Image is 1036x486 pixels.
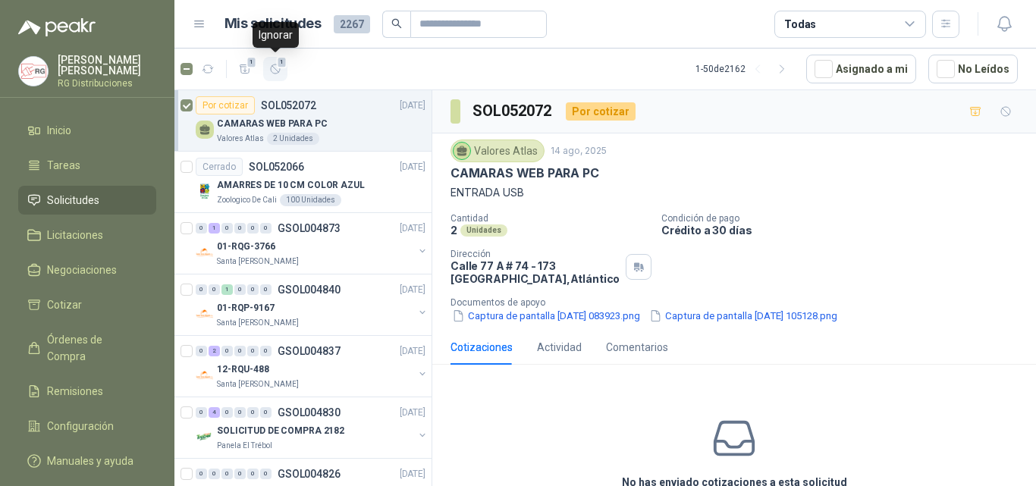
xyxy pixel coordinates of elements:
h3: SOL052072 [472,99,554,123]
div: 0 [196,223,207,234]
p: [DATE] [400,406,425,420]
div: 0 [247,469,259,479]
span: Negociaciones [47,262,117,278]
p: Dirección [451,249,620,259]
p: Valores Atlas [217,133,264,145]
p: Zoologico De Cali [217,194,277,206]
p: [DATE] [400,99,425,113]
div: 0 [196,469,207,479]
div: 0 [247,407,259,418]
span: 1 [246,56,257,68]
div: 0 [234,407,246,418]
p: 01-RQP-9167 [217,301,275,315]
p: ENTRADA USB [451,184,1018,201]
div: 0 [196,407,207,418]
p: CAMARAS WEB PARA PC [451,165,599,181]
p: Calle 77 A # 74 - 173 [GEOGRAPHIC_DATA] , Atlántico [451,259,620,285]
div: Todas [784,16,816,33]
p: SOL052072 [261,100,316,111]
a: Remisiones [18,377,156,406]
img: Company Logo [196,243,214,262]
div: 0 [247,284,259,295]
p: 12-RQU-488 [217,362,269,377]
span: search [391,18,402,29]
div: Actividad [537,339,582,356]
p: [DATE] [400,160,425,174]
span: 1 [277,56,287,68]
div: 0 [260,407,272,418]
p: Condición de pago [661,213,1030,224]
div: Unidades [460,224,507,237]
a: Tareas [18,151,156,180]
span: Órdenes de Compra [47,331,142,365]
a: 0 0 1 0 0 0 GSOL004840[DATE] Company Logo01-RQP-9167Santa [PERSON_NAME] [196,281,429,329]
button: 1 [263,57,287,81]
span: Manuales y ayuda [47,453,133,469]
button: Captura de pantalla [DATE] 083923.png [451,308,642,324]
span: Licitaciones [47,227,103,243]
h1: Mis solicitudes [224,13,322,35]
div: 0 [260,346,272,356]
p: GSOL004837 [278,346,341,356]
p: Panela El Trébol [217,440,272,452]
div: 100 Unidades [280,194,341,206]
div: 0 [260,469,272,479]
span: 2267 [334,15,370,33]
div: Por cotizar [196,96,255,114]
p: SOLICITUD DE COMPRA 2182 [217,424,344,438]
p: [DATE] [400,283,425,297]
div: 2 Unidades [267,133,319,145]
p: 14 ago, 2025 [551,144,607,158]
img: Company Logo [19,57,48,86]
button: No Leídos [928,55,1018,83]
span: Remisiones [47,383,103,400]
p: SOL052066 [249,161,304,172]
a: 0 2 0 0 0 0 GSOL004837[DATE] Company Logo12-RQU-488Santa [PERSON_NAME] [196,342,429,390]
div: 0 [221,346,233,356]
p: Documentos de apoyo [451,297,1030,308]
p: RG Distribuciones [58,79,156,88]
a: Inicio [18,116,156,145]
p: Cantidad [451,213,649,224]
p: 01-RQG-3766 [217,240,275,254]
img: Company Logo [196,366,214,384]
p: GSOL004873 [278,223,341,234]
p: GSOL004830 [278,407,341,418]
a: Manuales y ayuda [18,447,156,475]
div: 0 [221,469,233,479]
a: Solicitudes [18,186,156,215]
p: [DATE] [400,344,425,359]
div: 0 [234,346,246,356]
p: Santa [PERSON_NAME] [217,317,299,329]
p: GSOL004826 [278,469,341,479]
span: Cotizar [47,296,82,313]
div: 0 [234,469,246,479]
button: Captura de pantalla [DATE] 105128.png [648,308,839,324]
div: 0 [260,223,272,234]
div: 0 [196,284,207,295]
div: 0 [234,223,246,234]
a: Órdenes de Compra [18,325,156,371]
a: Negociaciones [18,256,156,284]
div: Comentarios [606,339,668,356]
div: 1 - 50 de 2162 [695,57,794,81]
div: 0 [221,223,233,234]
img: Company Logo [196,182,214,200]
span: Configuración [47,418,114,434]
div: 4 [209,407,220,418]
span: Tareas [47,157,80,174]
img: Logo peakr [18,18,96,36]
p: CAMARAS WEB PARA PC [217,117,328,131]
p: GSOL004840 [278,284,341,295]
div: Ignorar [253,22,299,48]
p: Santa [PERSON_NAME] [217,256,299,268]
p: [PERSON_NAME] [PERSON_NAME] [58,55,156,76]
a: CerradoSOL052066[DATE] Company LogoAMARRES DE 10 CM COLOR AZULZoologico De Cali100 Unidades [174,152,432,213]
p: [DATE] [400,467,425,481]
a: Configuración [18,412,156,441]
span: Inicio [47,122,71,139]
img: Company Logo [196,305,214,323]
div: Cerrado [196,158,243,176]
span: Solicitudes [47,192,99,209]
div: 0 [196,346,207,356]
